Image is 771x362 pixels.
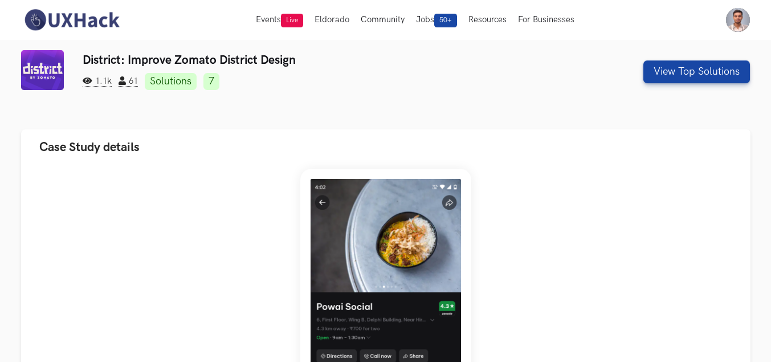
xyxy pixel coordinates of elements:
span: 61 [119,76,138,87]
span: Live [281,14,303,27]
a: 7 [203,73,219,90]
button: View Top Solutions [643,60,750,83]
img: Your profile pic [726,8,750,32]
h3: District: Improve Zomato District Design [83,53,565,67]
span: 1.1k [83,76,112,87]
span: 50+ [434,14,457,27]
button: Case Study details [21,129,750,165]
span: Case Study details [39,140,140,155]
img: UXHack-logo.png [21,8,123,32]
a: Solutions [145,73,197,90]
img: District logo [21,50,64,90]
